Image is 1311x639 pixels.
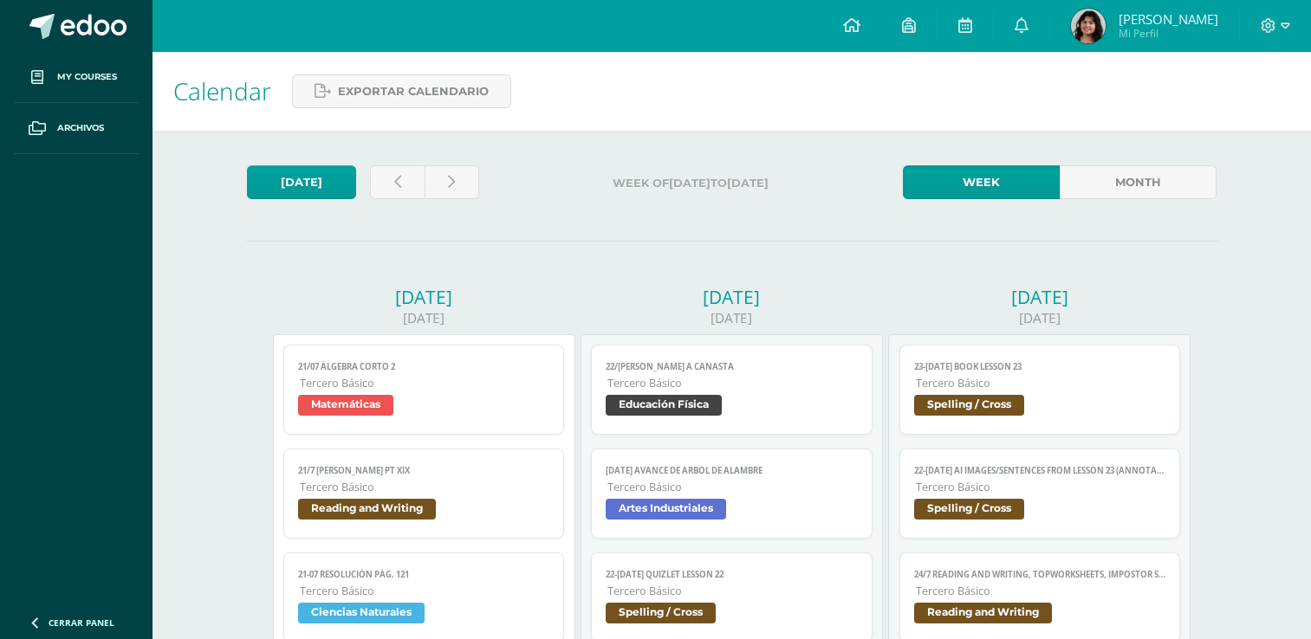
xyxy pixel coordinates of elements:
[606,465,858,476] span: [DATE] Avance de arbol de alambre
[607,376,858,390] span: Tercero Básico
[300,584,550,598] span: Tercero Básico
[298,603,425,623] span: Ciencias Naturales
[903,165,1060,199] a: Week
[273,285,575,309] div: [DATE]
[283,345,565,435] a: 21/07 Álgebra Corto 2Tercero BásicoMatemáticas
[606,361,858,372] span: 22/[PERSON_NAME] a canasta
[899,345,1181,435] a: 23-[DATE] Book Lesson 23Tercero BásicoSpelling / Cross
[300,376,550,390] span: Tercero Básico
[581,309,883,327] div: [DATE]
[899,449,1181,539] a: 22-[DATE] AI Images/sentences from lesson 23 (annotations)Tercero BásicoSpelling / Cross
[581,285,883,309] div: [DATE]
[914,395,1024,416] span: Spelling / Cross
[298,361,550,372] span: 21/07 Álgebra Corto 2
[916,480,1166,494] span: Tercero Básico
[591,449,873,539] a: [DATE] Avance de arbol de alambreTercero BásicoArtes Industriales
[273,309,575,327] div: [DATE]
[173,74,271,107] span: Calendar
[606,569,858,580] span: 22-[DATE] Quizlet lesson 22
[606,395,722,416] span: Educación Física
[14,52,139,103] a: My courses
[916,376,1166,390] span: Tercero Básico
[606,603,716,623] span: Spelling / Cross
[669,177,711,190] strong: [DATE]
[300,480,550,494] span: Tercero Básico
[916,584,1166,598] span: Tercero Básico
[914,465,1166,476] span: 22-[DATE] AI Images/sentences from lesson 23 (annotations)
[914,603,1052,623] span: Reading and Writing
[888,285,1191,309] div: [DATE]
[914,499,1024,520] span: Spelling / Cross
[727,177,769,190] strong: [DATE]
[1060,165,1217,199] a: Month
[298,569,550,580] span: 21-07 Resolución pág. 121
[14,103,139,154] a: Archivos
[1119,10,1218,28] span: [PERSON_NAME]
[57,121,104,135] span: Archivos
[888,309,1191,327] div: [DATE]
[292,74,511,108] a: Exportar calendario
[298,499,436,520] span: Reading and Writing
[606,499,726,520] span: Artes Industriales
[247,165,356,199] a: [DATE]
[298,395,393,416] span: Matemáticas
[607,584,858,598] span: Tercero Básico
[338,75,489,107] span: Exportar calendario
[914,569,1166,580] span: 24/7 Reading and Writing, topworksheets, Impostor syndrome
[607,480,858,494] span: Tercero Básico
[591,345,873,435] a: 22/[PERSON_NAME] a canastaTercero BásicoEducación Física
[1071,9,1106,43] img: 9da4bd09db85578faf3960d75a072bc8.png
[493,165,889,201] label: Week of to
[283,449,565,539] a: 21/7 [PERSON_NAME] pt XIXTercero BásicoReading and Writing
[298,465,550,476] span: 21/7 [PERSON_NAME] pt XIX
[57,70,117,84] span: My courses
[49,616,114,629] span: Cerrar panel
[914,361,1166,372] span: 23-[DATE] Book Lesson 23
[1119,26,1218,41] span: Mi Perfil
